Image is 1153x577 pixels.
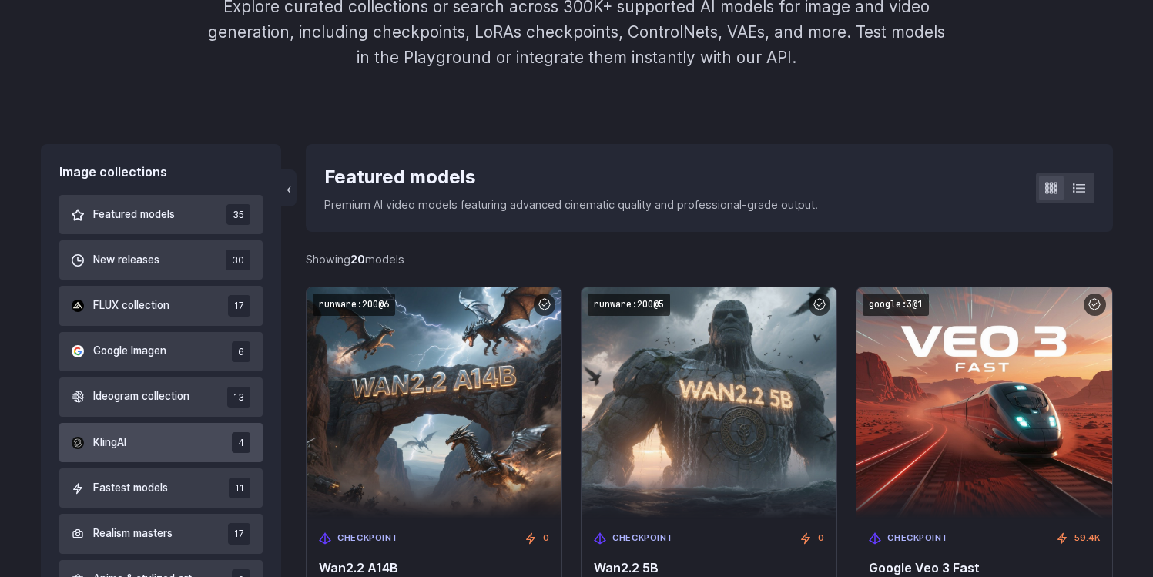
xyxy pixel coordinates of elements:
[818,532,824,545] span: 0
[337,532,399,545] span: Checkpoint
[59,468,263,508] button: Fastest models 11
[313,294,395,316] code: runware:200@6
[863,294,929,316] code: google:3@1
[319,561,549,575] span: Wan2.2 A14B
[93,434,126,451] span: KlingAI
[232,341,250,362] span: 6
[856,287,1111,519] img: Google Veo 3 Fast
[1074,532,1100,545] span: 59.4K
[228,295,250,316] span: 17
[594,561,824,575] span: Wan2.2 5B
[227,387,250,408] span: 13
[350,253,365,266] strong: 20
[306,250,404,268] div: Showing models
[93,480,168,497] span: Fastest models
[59,423,263,462] button: KlingAI 4
[232,432,250,453] span: 4
[887,532,949,545] span: Checkpoint
[59,377,263,417] button: Ideogram collection 13
[93,525,173,542] span: Realism masters
[59,163,263,183] div: Image collections
[93,206,175,223] span: Featured models
[324,196,818,213] p: Premium AI video models featuring advanced cinematic quality and professional-grade output.
[93,252,159,269] span: New releases
[307,287,561,519] img: Wan2.2 A14B
[324,163,818,192] div: Featured models
[543,532,549,545] span: 0
[59,240,263,280] button: New releases 30
[228,523,250,544] span: 17
[59,195,263,234] button: Featured models 35
[281,169,297,206] button: ‹
[93,343,166,360] span: Google Imagen
[59,514,263,553] button: Realism masters 17
[588,294,670,316] code: runware:200@5
[93,297,169,314] span: FLUX collection
[93,388,189,405] span: Ideogram collection
[59,286,263,325] button: FLUX collection 17
[226,204,250,225] span: 35
[582,287,836,519] img: Wan2.2 5B
[229,478,250,498] span: 11
[869,561,1099,575] span: Google Veo 3 Fast
[226,250,250,270] span: 30
[612,532,674,545] span: Checkpoint
[59,332,263,371] button: Google Imagen 6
